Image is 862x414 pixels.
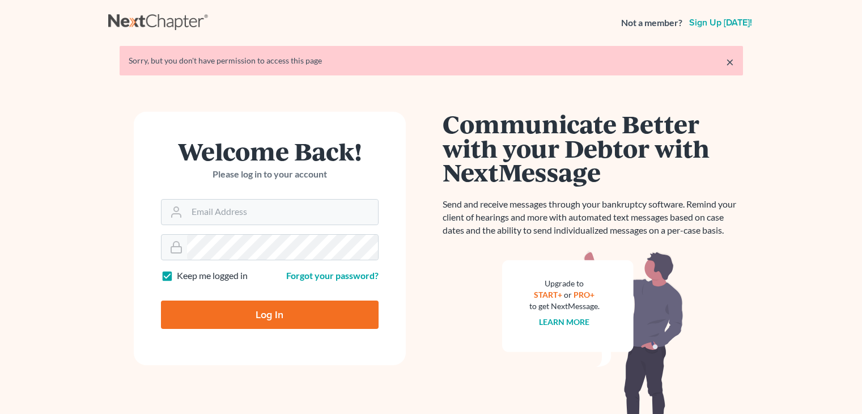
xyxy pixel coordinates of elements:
span: or [564,290,572,299]
strong: Not a member? [621,16,682,29]
div: Sorry, but you don't have permission to access this page [129,55,734,66]
a: Learn more [539,317,589,327]
div: Upgrade to [529,278,600,289]
a: START+ [534,290,562,299]
a: × [726,55,734,69]
input: Log In [161,301,379,329]
h1: Communicate Better with your Debtor with NextMessage [443,112,743,184]
a: Sign up [DATE]! [687,18,754,27]
p: Send and receive messages through your bankruptcy software. Remind your client of hearings and mo... [443,198,743,237]
input: Email Address [187,200,378,225]
label: Keep me logged in [177,269,248,282]
a: PRO+ [574,290,595,299]
h1: Welcome Back! [161,139,379,163]
a: Forgot your password? [286,270,379,281]
div: to get NextMessage. [529,301,600,312]
p: Please log in to your account [161,168,379,181]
